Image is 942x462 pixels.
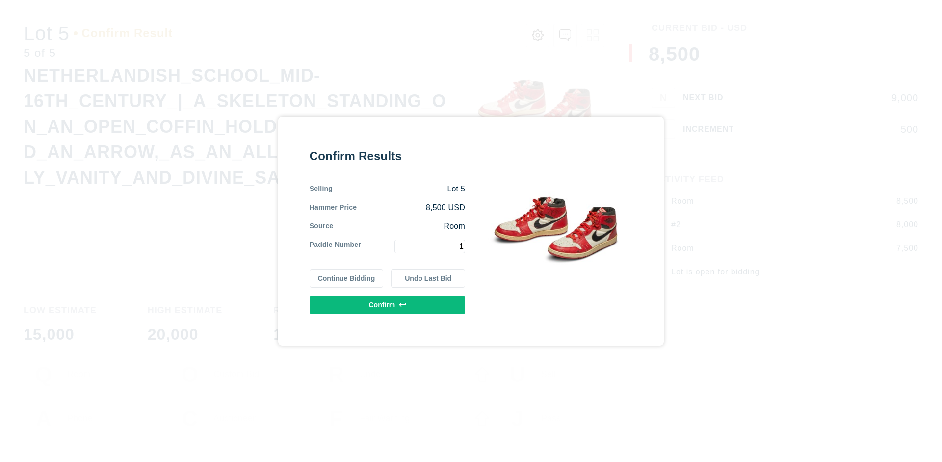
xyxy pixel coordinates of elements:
div: Lot 5 [333,184,465,194]
div: 8,500 USD [357,202,465,213]
div: Selling [310,184,333,194]
button: Undo Last Bid [391,269,465,288]
div: Hammer Price [310,202,357,213]
div: Source [310,221,334,232]
div: Room [333,221,465,232]
button: Confirm [310,296,465,314]
button: Continue Bidding [310,269,384,288]
div: Paddle Number [310,240,361,253]
div: Confirm Results [310,148,465,164]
